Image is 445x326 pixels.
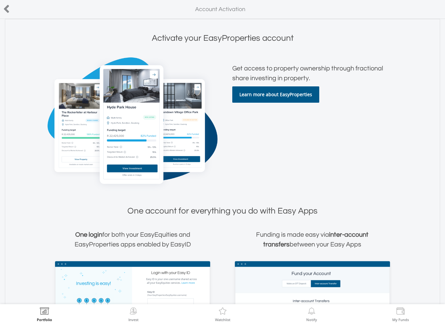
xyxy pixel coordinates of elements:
[52,230,213,249] h2: for both your EasyEquities and EasyProperties apps enabled by EasyID
[7,205,438,217] h1: One account for everything you do with Easy Apps
[195,5,245,14] label: Account Activation
[306,307,317,321] a: Notify
[39,307,50,317] img: View Portfolio
[392,307,409,321] a: My Funds
[128,318,138,321] label: Invest
[232,86,319,103] a: Learn more about EasyProperties
[37,307,52,321] a: Portfolio
[232,230,393,249] h2: Funding is made easy via between your Easy Apps
[395,307,406,317] img: View Funds
[215,318,230,321] label: Watchlist
[306,318,317,321] label: Notify
[215,307,230,321] a: Watchlist
[218,307,228,317] img: Watchlist
[128,307,138,321] a: Invest
[48,57,218,192] img: Cards showing screenshots of EasyProperties
[392,318,409,321] label: My Funds
[128,307,138,317] img: Invest Now
[7,32,438,44] h1: Activate your EasyProperties account
[37,318,52,321] label: Portfolio
[307,307,317,317] img: View Notifications
[75,231,102,238] b: One login
[232,64,393,83] h2: Get access to property ownership through fractional share investing in property.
